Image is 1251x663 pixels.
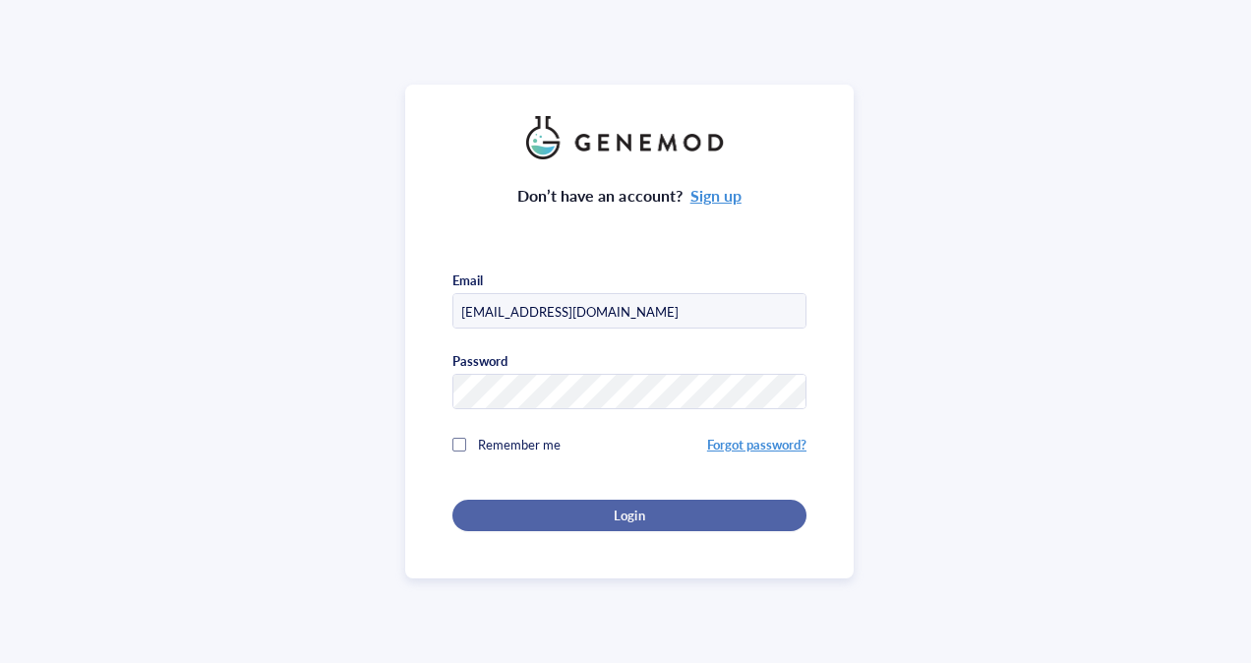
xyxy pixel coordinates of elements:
[707,435,806,453] a: Forgot password?
[478,435,561,453] span: Remember me
[517,183,742,209] div: Don’t have an account?
[526,116,733,159] img: genemod_logo_light-BcqUzbGq.png
[614,507,644,524] span: Login
[452,271,483,289] div: Email
[690,184,742,207] a: Sign up
[452,500,806,531] button: Login
[452,352,507,370] div: Password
